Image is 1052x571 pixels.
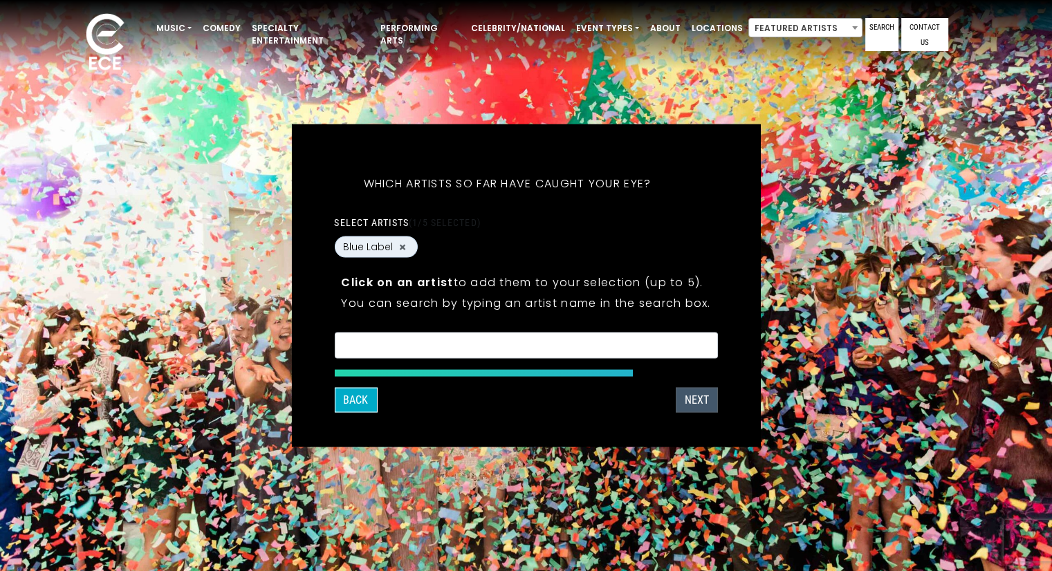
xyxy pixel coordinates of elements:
button: NEXT [676,388,718,413]
a: Event Types [571,17,645,40]
span: Featured Artists [749,19,862,38]
p: to add them to your selection (up to 5). [341,274,710,291]
h5: Which artists so far have caught your eye? [334,159,680,209]
p: You can search by typing an artist name in the search box. [341,294,710,312]
a: Contact Us [901,18,948,51]
a: Celebrity/National [465,17,571,40]
a: About [645,17,686,40]
textarea: Search [343,341,708,354]
a: Search [865,18,898,51]
span: Blue Label [343,240,393,254]
span: Featured Artists [748,18,862,37]
img: ece_new_logo_whitev2-1.png [71,10,140,77]
a: Locations [686,17,748,40]
a: Performing Arts [375,17,465,53]
label: Select artists [334,216,480,229]
strong: Click on an artist [341,274,453,290]
a: Specialty Entertainment [246,17,375,53]
button: Back [334,388,377,413]
a: Comedy [197,17,246,40]
button: Remove Blue Label [397,241,408,253]
span: (1/5 selected) [409,217,481,228]
a: Music [151,17,197,40]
